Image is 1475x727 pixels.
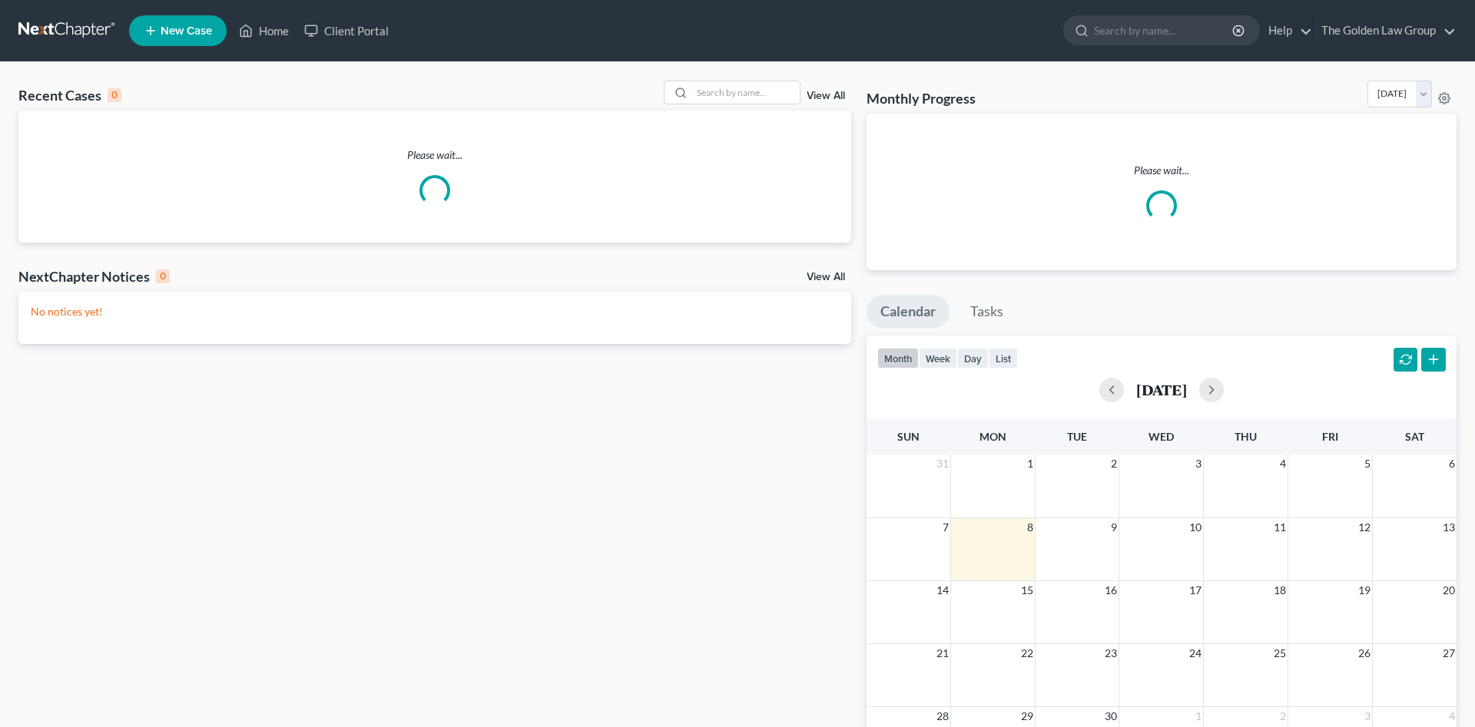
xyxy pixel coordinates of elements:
[1235,430,1257,443] span: Thu
[31,304,839,319] p: No notices yet!
[935,644,950,663] span: 21
[867,89,976,107] h3: Monthly Progress
[1272,581,1288,600] span: 18
[1019,581,1035,600] span: 15
[1314,17,1456,45] a: The Golden Law Group
[897,430,920,443] span: Sun
[1149,430,1174,443] span: Wed
[989,348,1018,368] button: list
[108,88,121,102] div: 0
[1447,454,1457,473] span: 6
[1357,581,1372,600] span: 19
[1188,518,1203,537] span: 10
[1441,644,1457,663] span: 27
[1261,17,1312,45] a: Help
[231,17,297,45] a: Home
[1272,644,1288,663] span: 25
[879,163,1444,178] p: Please wait...
[957,348,989,368] button: day
[1067,430,1087,443] span: Tue
[935,581,950,600] span: 14
[956,295,1017,329] a: Tasks
[1188,644,1203,663] span: 24
[1441,518,1457,537] span: 13
[18,267,170,286] div: NextChapter Notices
[1272,518,1288,537] span: 11
[877,348,919,368] button: month
[1363,454,1372,473] span: 5
[1357,518,1372,537] span: 12
[807,91,845,101] a: View All
[919,348,957,368] button: week
[979,430,1006,443] span: Mon
[18,86,121,104] div: Recent Cases
[1194,454,1203,473] span: 3
[1441,581,1457,600] span: 20
[1405,430,1424,443] span: Sat
[1109,454,1119,473] span: 2
[1136,382,1187,398] h2: [DATE]
[1019,707,1035,725] span: 29
[1357,644,1372,663] span: 26
[935,707,950,725] span: 28
[1278,707,1288,725] span: 2
[297,17,396,45] a: Client Portal
[18,147,851,163] p: Please wait...
[1026,454,1035,473] span: 1
[1103,707,1119,725] span: 30
[867,295,950,329] a: Calendar
[1363,707,1372,725] span: 3
[1019,644,1035,663] span: 22
[1094,16,1235,45] input: Search by name...
[935,454,950,473] span: 31
[1188,581,1203,600] span: 17
[156,269,170,283] div: 0
[1103,581,1119,600] span: 16
[1026,518,1035,537] span: 8
[692,81,800,104] input: Search by name...
[1103,644,1119,663] span: 23
[1447,707,1457,725] span: 4
[1109,518,1119,537] span: 9
[941,518,950,537] span: 7
[161,25,212,37] span: New Case
[1194,707,1203,725] span: 1
[1278,454,1288,473] span: 4
[807,272,845,283] a: View All
[1322,430,1338,443] span: Fri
